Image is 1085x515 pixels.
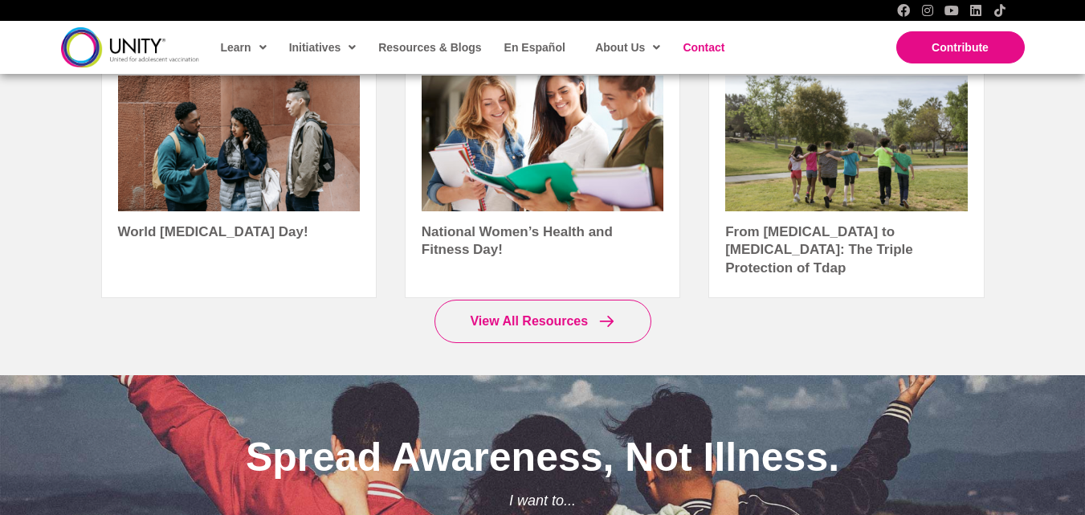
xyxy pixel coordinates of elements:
[221,35,267,59] span: Learn
[470,314,588,328] span: View All Resources
[246,435,839,480] span: Spread Awareness, Not Illness.
[683,41,724,54] span: Contact
[289,35,357,59] span: Initiatives
[675,29,731,66] a: Contact
[897,4,910,17] a: Facebook
[370,29,487,66] a: Resources & Blogs
[932,41,989,54] span: Contribute
[378,41,481,54] span: Resources & Blogs
[496,29,572,66] a: En Español
[945,4,958,17] a: YouTube
[61,27,199,67] img: unity-logo-dark
[434,300,651,344] a: View All Resources
[595,35,660,59] span: About Us
[504,41,565,54] span: En Español
[896,31,1025,63] a: Contribute
[587,29,667,66] a: About Us
[993,4,1006,17] a: TikTok
[921,4,934,17] a: Instagram
[969,4,982,17] a: LinkedIn
[117,488,969,514] p: I want to...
